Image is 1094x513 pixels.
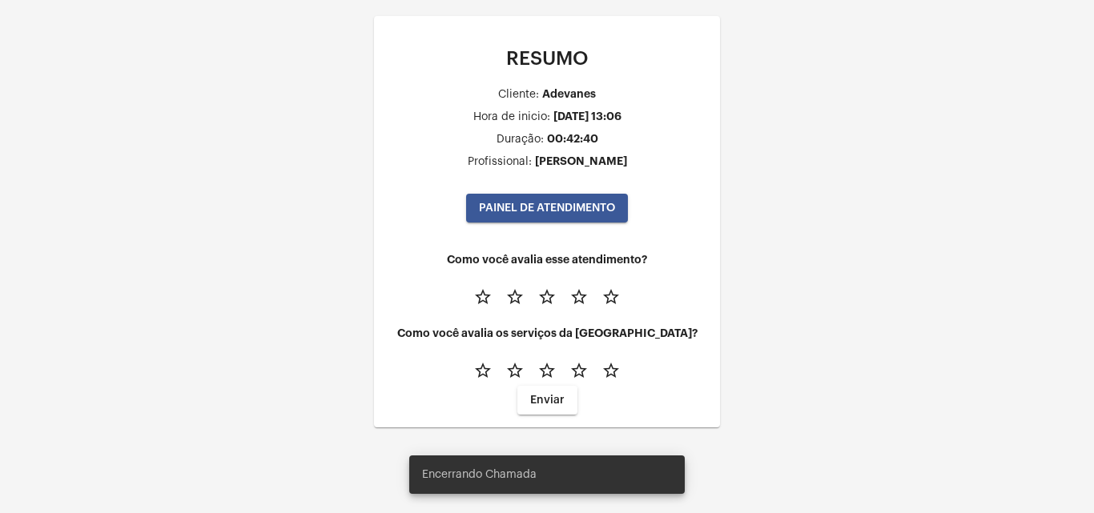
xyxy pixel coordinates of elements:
span: PAINEL DE ATENDIMENTO [479,202,615,214]
p: RESUMO [387,48,707,69]
mat-icon: star_border [569,361,589,380]
button: Enviar [517,386,577,415]
mat-icon: star_border [473,361,493,380]
h4: Como você avalia esse atendimento? [387,254,707,266]
mat-icon: star_border [505,361,525,380]
div: 00:42:40 [547,133,598,145]
span: Encerrando Chamada [422,467,537,483]
button: PAINEL DE ATENDIMENTO [466,194,628,222]
h4: Como você avalia os serviços da [GEOGRAPHIC_DATA]? [387,327,707,339]
div: Profissional: [468,156,532,168]
span: Enviar [530,395,565,406]
mat-icon: star_border [569,287,589,307]
mat-icon: star_border [537,361,557,380]
div: Hora de inicio: [473,111,550,123]
mat-icon: star_border [601,361,621,380]
div: Duração: [497,134,544,146]
mat-icon: star_border [473,287,493,307]
div: Adevanes [542,88,596,100]
div: [PERSON_NAME] [535,155,627,167]
mat-icon: star_border [505,287,525,307]
mat-icon: star_border [601,287,621,307]
div: [DATE] 13:06 [553,110,621,122]
mat-icon: star_border [537,287,557,307]
div: Cliente: [498,89,539,101]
